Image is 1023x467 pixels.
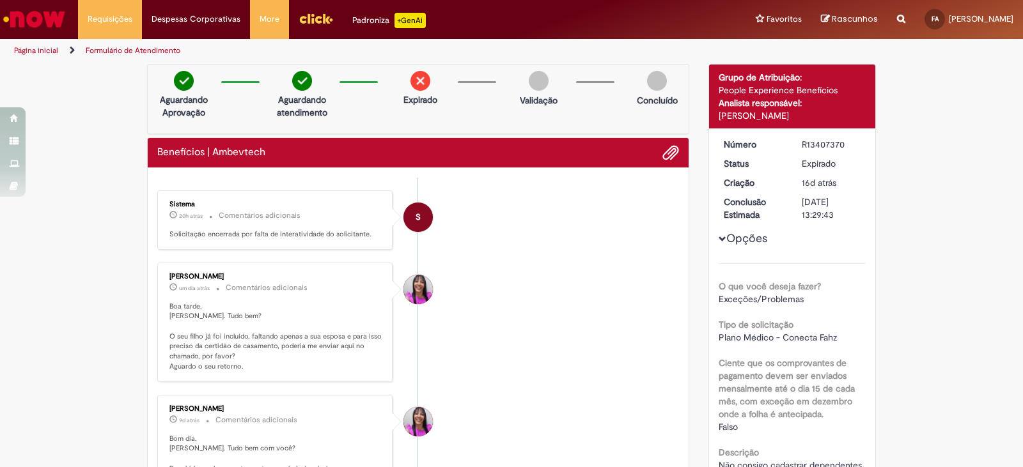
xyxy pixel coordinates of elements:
[714,195,793,221] dt: Conclusão Estimada
[260,13,279,26] span: More
[719,319,793,330] b: Tipo de solicitação
[802,138,861,151] div: R13407370
[226,282,308,293] small: Comentários adicionais
[714,176,793,189] dt: Criação
[821,13,878,26] a: Rascunhos
[662,144,679,161] button: Adicionar anexos
[714,138,793,151] dt: Número
[719,421,738,433] span: Falso
[832,13,878,25] span: Rascunhos
[352,13,426,28] div: Padroniza
[179,284,210,292] span: um dia atrás
[179,284,210,292] time: 27/08/2025 12:42:45
[299,9,333,28] img: click_logo_yellow_360x200.png
[169,273,382,280] div: [PERSON_NAME]
[169,302,382,372] p: Boa tarde. [PERSON_NAME]. Tudo bem? O seu filho já foi incluído, faltando apenas a sua esposa e p...
[271,93,333,119] p: Aguardando atendimento
[179,212,203,220] span: 20h atrás
[403,275,433,304] div: Lauane Laissa De Oliveira
[153,93,215,119] p: Aguardando Aprovação
[719,109,866,122] div: [PERSON_NAME]
[802,176,861,189] div: 13/08/2025 09:02:06
[179,212,203,220] time: 27/08/2025 17:53:00
[219,210,301,221] small: Comentários adicionais
[719,447,759,458] b: Descrição
[86,45,180,56] a: Formulário de Atendimento
[719,357,855,420] b: Ciente que os comprovantes de pagamento devem ser enviados mensalmente até o dia 15 de cada mês, ...
[932,15,939,23] span: FA
[529,71,549,91] img: img-circle-grey.png
[714,157,793,170] dt: Status
[292,71,312,91] img: check-circle-green.png
[802,195,861,221] div: [DATE] 13:29:43
[1,6,67,32] img: ServiceNow
[174,71,194,91] img: check-circle-green.png
[169,405,382,413] div: [PERSON_NAME]
[802,157,861,170] div: Expirado
[949,13,1013,24] span: [PERSON_NAME]
[719,96,866,109] div: Analista responsável:
[169,229,382,240] p: Solicitação encerrada por falta de interatividade do solicitante.
[157,147,265,158] h2: Benefícios | Ambevtech Histórico de tíquete
[403,203,433,232] div: System
[403,93,437,106] p: Expirado
[719,71,866,84] div: Grupo de Atribuição:
[215,415,297,425] small: Comentários adicionais
[169,201,382,208] div: Sistema
[416,202,421,233] span: S
[767,13,802,26] span: Favoritos
[394,13,426,28] p: +GenAi
[802,177,836,188] span: 16d atrás
[719,84,866,96] div: People Experience Benefícios
[719,293,804,305] span: Exceções/Problemas
[152,13,240,26] span: Despesas Corporativas
[647,71,667,91] img: img-circle-grey.png
[719,332,837,343] span: Plano Médico - Conecta Fahz
[88,13,132,26] span: Requisições
[10,39,673,63] ul: Trilhas de página
[637,94,678,107] p: Concluído
[179,417,199,424] time: 20/08/2025 10:52:59
[410,71,430,91] img: remove.png
[719,280,821,292] b: O que você deseja fazer?
[520,94,558,107] p: Validação
[14,45,58,56] a: Página inicial
[179,417,199,424] span: 9d atrás
[403,407,433,436] div: Lauane Laissa De Oliveira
